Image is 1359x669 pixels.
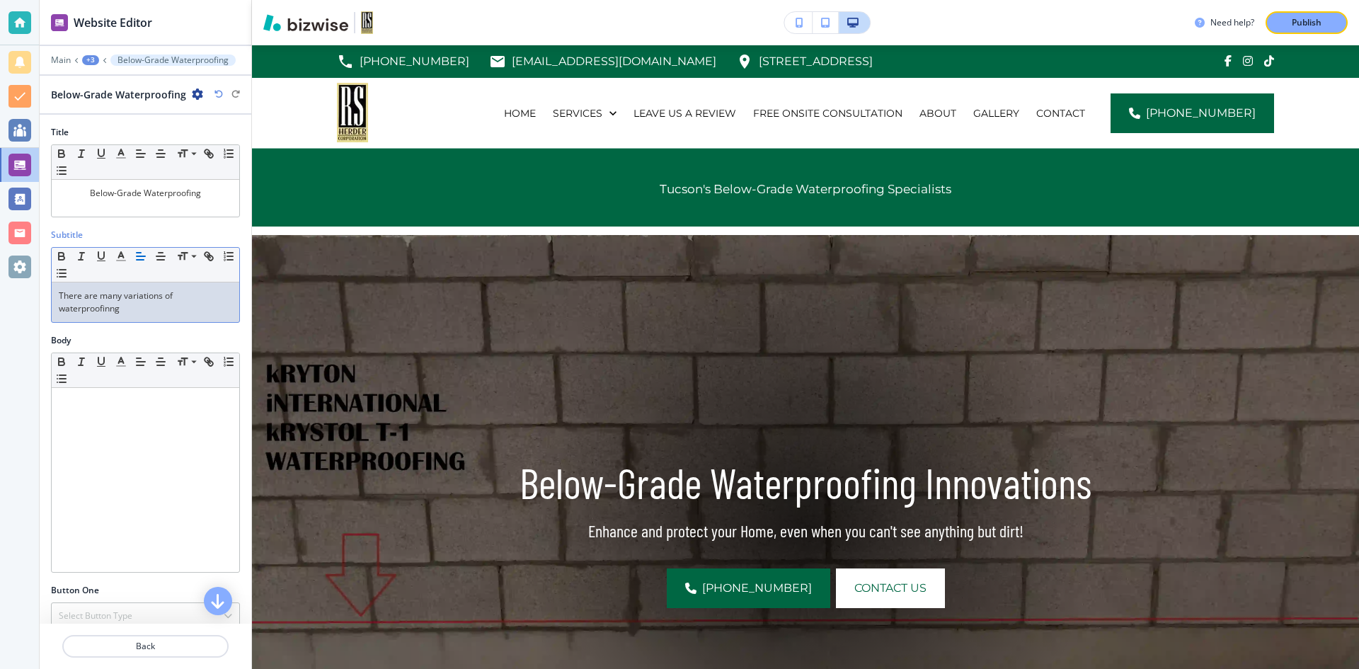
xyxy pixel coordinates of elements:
[418,457,1193,508] p: Below-Grade Waterproofing Innovations
[361,11,373,34] img: Your Logo
[418,520,1193,542] p: Enhance and protect your Home, even when you can't see anything but dirt!
[62,635,229,658] button: Back
[759,51,873,72] p: [STREET_ADDRESS]
[1036,106,1085,120] p: CONTACT
[854,580,927,597] span: Contact Us
[337,51,469,72] a: [PHONE_NUMBER]
[51,14,68,31] img: editor icon
[337,83,368,142] img: R S Herder Corporation
[973,106,1019,120] p: GALLERY
[553,106,602,120] p: SERVICES
[59,290,232,315] p: There are many variations of waterproofinng
[117,55,229,65] p: Below-Grade Waterproofing
[753,106,902,120] p: FREE ONSITE CONSULTATION
[633,106,736,120] p: LEAVE US A REVIEW
[82,55,99,65] button: +3
[51,87,186,102] h2: Below-Grade Waterproofing
[51,229,83,241] h2: Subtitle
[1266,11,1348,34] button: Publish
[51,126,69,139] h2: Title
[702,580,812,597] span: [PHONE_NUMBER]
[512,51,716,72] p: [EMAIL_ADDRESS][DOMAIN_NAME]
[667,568,830,608] a: [PHONE_NUMBER]
[489,51,716,72] a: [EMAIL_ADDRESS][DOMAIN_NAME]
[1292,16,1321,29] p: Publish
[74,14,152,31] h2: Website Editor
[504,106,536,120] p: HOME
[59,187,232,200] p: Below-Grade Waterproofing
[736,51,873,72] a: [STREET_ADDRESS]
[110,55,236,66] button: Below-Grade Waterproofing
[263,14,348,31] img: Bizwise Logo
[59,610,132,622] h4: Select Button Type
[836,568,945,608] button: Contact Us
[337,180,1274,198] p: Tucson's Below-Grade Waterproofing Specialists
[51,584,99,597] h2: Button One
[360,51,469,72] p: [PHONE_NUMBER]
[1210,16,1254,29] h3: Need help?
[51,55,71,65] button: Main
[919,106,956,120] p: ABOUT
[64,640,227,653] p: Back
[51,334,71,347] h2: Body
[1146,105,1256,122] span: [PHONE_NUMBER]
[1111,93,1274,133] a: [PHONE_NUMBER]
